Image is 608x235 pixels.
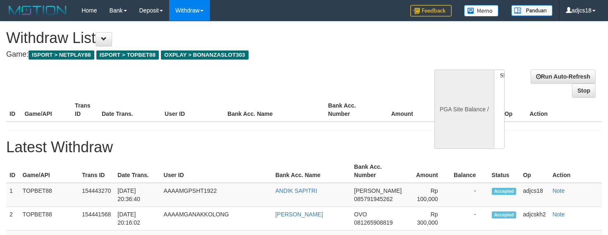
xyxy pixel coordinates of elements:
th: ID [6,159,19,183]
th: User ID [160,159,272,183]
td: TOPBET88 [19,183,79,207]
th: Trans ID [79,159,114,183]
div: PGA Site Balance / [434,70,494,149]
th: Action [549,159,602,183]
td: - [450,207,488,230]
th: Bank Acc. Name [272,159,351,183]
span: OXPLAY > BONANZASLOT303 [161,50,249,60]
td: adjcskh2 [519,207,549,230]
td: AAAAMGPSHT1922 [160,183,272,207]
a: ANDIK SAPITRI [275,187,317,194]
td: [DATE] 20:16:02 [114,207,160,230]
th: Op [501,98,527,122]
td: 154443270 [79,183,114,207]
h1: Withdraw List [6,30,397,46]
a: Stop [572,84,596,98]
th: Amount [375,98,426,122]
th: Balance [426,98,472,122]
td: - [450,183,488,207]
span: 085791945262 [354,196,393,202]
img: Feedback.jpg [410,5,452,17]
td: TOPBET88 [19,207,79,230]
a: Run Auto-Refresh [531,70,596,84]
td: Rp 100,000 [406,183,450,207]
td: [DATE] 20:36:40 [114,183,160,207]
th: ID [6,98,21,122]
a: [PERSON_NAME] [275,211,323,218]
th: Action [526,98,602,122]
span: ISPORT > TOPBET88 [96,50,159,60]
img: Button%20Memo.svg [464,5,499,17]
td: Rp 300,000 [406,207,450,230]
th: User ID [161,98,224,122]
th: Balance [450,159,488,183]
th: Date Trans. [114,159,160,183]
th: Game/API [19,159,79,183]
th: Bank Acc. Number [325,98,375,122]
a: Note [553,211,565,218]
span: 081265908819 [354,219,393,226]
th: Date Trans. [98,98,161,122]
span: ISPORT > NETPLAY88 [29,50,94,60]
img: panduan.png [511,5,553,16]
th: Op [519,159,549,183]
span: [PERSON_NAME] [354,187,402,194]
td: 1 [6,183,19,207]
th: Bank Acc. Number [351,159,406,183]
th: Amount [406,159,450,183]
h4: Game: [6,50,397,59]
th: Status [488,159,520,183]
th: Game/API [21,98,72,122]
td: AAAAMGANAKKOLONG [160,207,272,230]
a: Note [553,187,565,194]
th: Trans ID [72,98,98,122]
td: 2 [6,207,19,230]
td: 154441568 [79,207,114,230]
span: OVO [354,211,367,218]
img: MOTION_logo.png [6,4,69,17]
span: Accepted [492,211,517,218]
th: Bank Acc. Name [224,98,325,122]
span: Accepted [492,188,517,195]
td: adjcs18 [519,183,549,207]
h1: Latest Withdraw [6,139,602,156]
